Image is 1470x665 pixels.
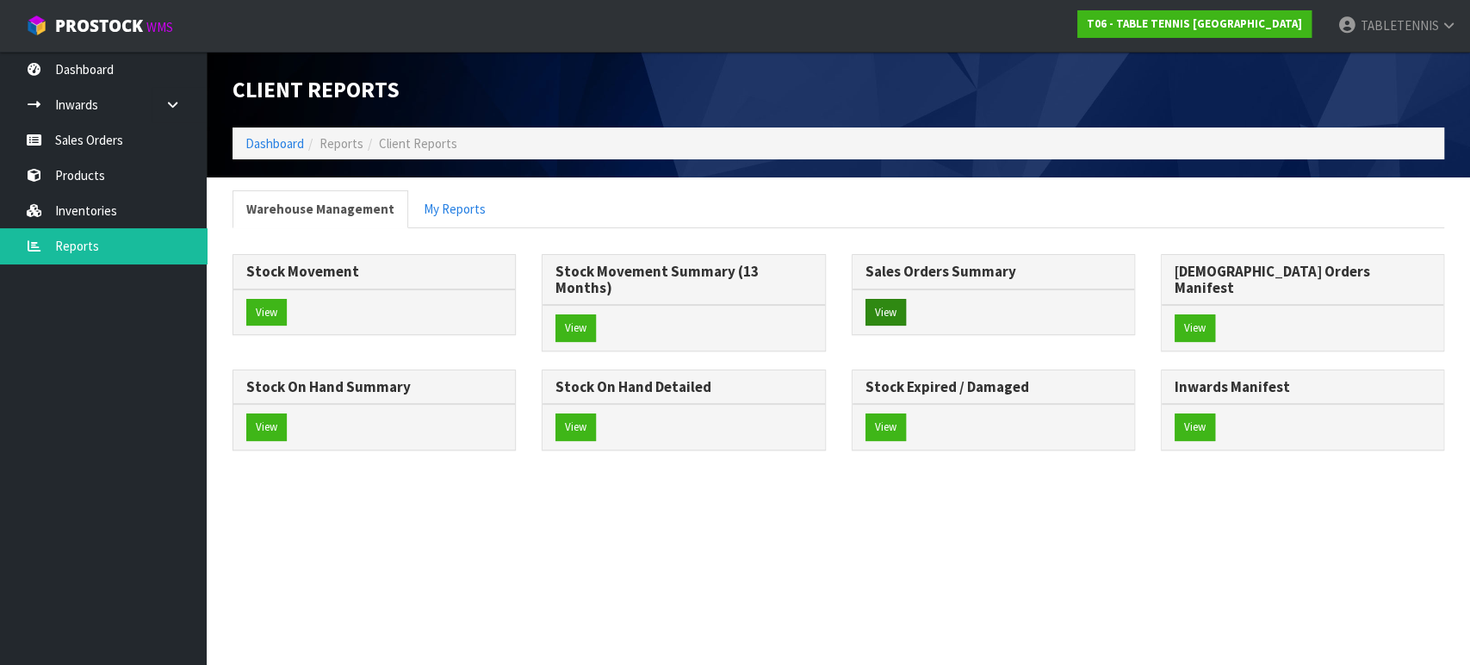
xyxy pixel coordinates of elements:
small: WMS [146,19,173,35]
button: View [555,314,596,342]
button: View [1175,314,1215,342]
img: cube-alt.png [26,15,47,36]
button: View [246,413,287,441]
h3: Stock Movement [246,264,502,280]
strong: T06 - TABLE TENNIS [GEOGRAPHIC_DATA] [1087,16,1302,31]
h3: Sales Orders Summary [865,264,1121,280]
h3: [DEMOGRAPHIC_DATA] Orders Manifest [1175,264,1430,295]
h3: Stock Movement Summary (13 Months) [555,264,811,295]
h3: Inwards Manifest [1175,379,1430,395]
a: Dashboard [245,135,304,152]
button: View [246,299,287,326]
a: Warehouse Management [233,190,408,227]
span: ProStock [55,15,143,37]
span: Reports [319,135,363,152]
button: View [1175,413,1215,441]
button: View [865,299,906,326]
span: Client Reports [379,135,457,152]
h3: Stock On Hand Summary [246,379,502,395]
span: TABLETENNIS [1360,17,1438,34]
span: Client Reports [233,76,400,103]
h3: Stock On Hand Detailed [555,379,811,395]
h3: Stock Expired / Damaged [865,379,1121,395]
a: My Reports [410,190,499,227]
button: View [865,413,906,441]
button: View [555,413,596,441]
